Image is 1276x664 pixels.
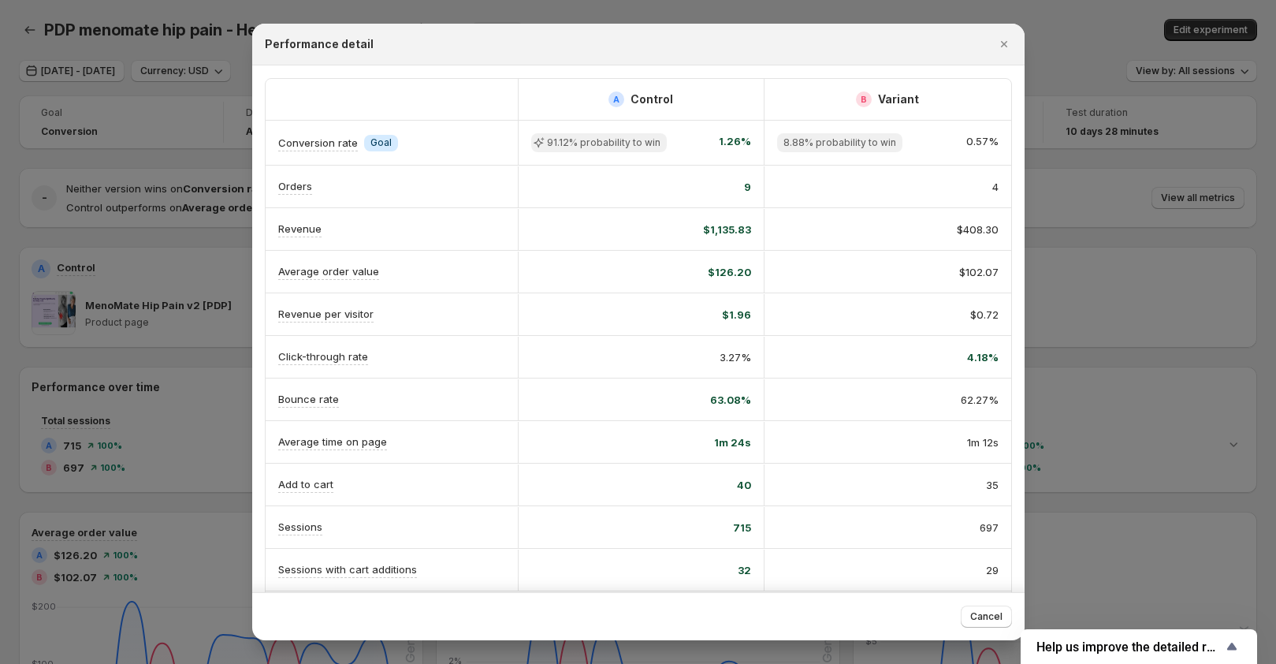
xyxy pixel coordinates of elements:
[1036,640,1222,655] span: Help us improve the detailed report for A/B campaigns
[961,392,999,408] span: 62.27%
[783,136,896,149] span: 8.88% probability to win
[993,33,1015,55] button: Close
[278,519,322,535] p: Sessions
[959,264,999,280] span: $102.07
[278,263,379,279] p: Average order value
[278,306,374,322] p: Revenue per visitor
[278,135,358,151] p: Conversion rate
[967,349,999,365] span: 4.18%
[278,476,333,492] p: Add to cart
[957,222,999,237] span: $408.30
[703,222,751,237] span: $1,135.83
[738,562,751,578] span: 32
[970,610,1003,623] span: Cancel
[278,391,339,407] p: Bounce rate
[547,136,660,149] span: 91.12% probability to win
[613,95,619,104] h2: A
[861,95,867,104] h2: B
[710,392,751,408] span: 63.08%
[278,434,387,450] p: Average time on page
[719,133,751,152] span: 1.26%
[278,561,417,577] p: Sessions with cart additions
[370,136,392,149] span: Goal
[980,520,999,535] span: 697
[961,606,1012,628] button: Cancel
[278,349,368,364] p: Click-through rate
[878,91,919,107] h2: Variant
[970,307,999,323] span: $0.72
[986,562,999,578] span: 29
[278,178,312,194] p: Orders
[265,36,374,52] h2: Performance detail
[720,349,751,365] span: 3.27%
[708,264,751,280] span: $126.20
[733,520,751,535] span: 715
[986,477,999,493] span: 35
[1036,637,1241,656] button: Show survey - Help us improve the detailed report for A/B campaigns
[714,435,751,450] span: 1m 24s
[278,221,322,237] p: Revenue
[967,435,999,450] span: 1m 12s
[992,179,999,195] span: 4
[722,307,751,323] span: $1.96
[737,477,751,493] span: 40
[744,179,751,195] span: 9
[966,133,999,152] span: 0.57%
[631,91,673,107] h2: Control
